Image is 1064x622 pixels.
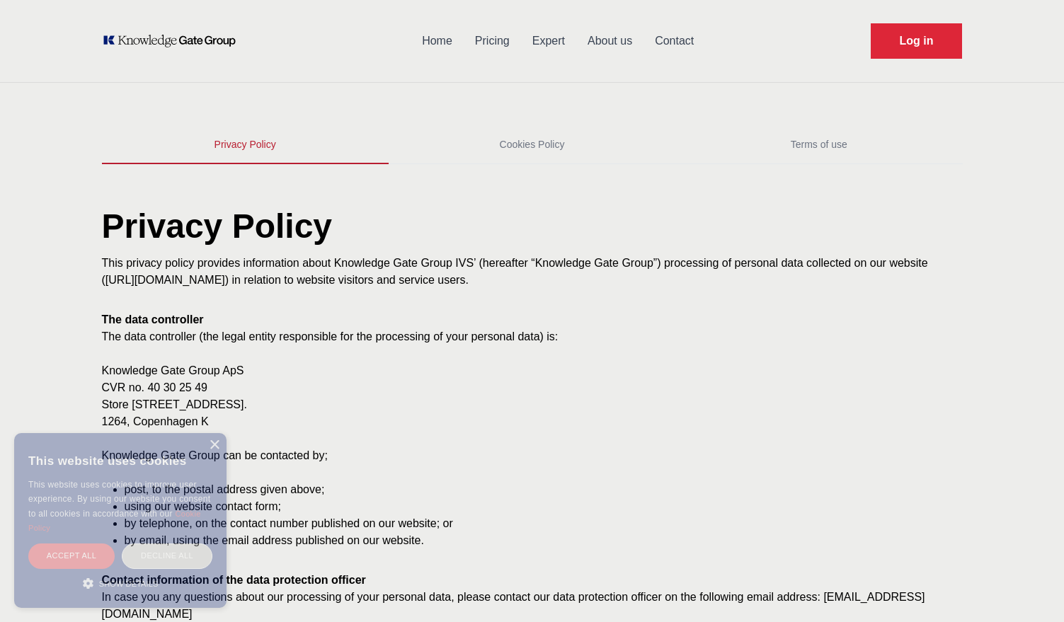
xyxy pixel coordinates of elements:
h1: Privacy Policy [102,209,963,255]
span: This website uses cookies to improve user experience. By using our website you consent to all coo... [28,480,210,519]
div: Show details [28,576,212,590]
p: Store [STREET_ADDRESS]. [102,396,963,413]
a: Contact [643,23,705,59]
a: Cookies Policy [389,126,675,164]
div: Close [209,440,219,451]
li: using our website contact form; [125,498,963,515]
a: About us [576,23,643,59]
a: Privacy Policy [102,126,389,164]
a: KOL Knowledge Platform: Talk to Key External Experts (KEE) [102,34,246,48]
a: Cookie Policy [28,509,201,532]
a: Home [411,23,464,59]
p: CVR no. 40 30 25 49 [102,379,963,396]
a: Terms of use [675,126,962,164]
h2: Contact information of the data protection officer [102,572,963,589]
li: post, to the postal address given above; [125,481,963,498]
p: Knowledge Gate Group ApS [102,362,963,379]
li: by email, using the email address published on our website. [125,532,963,549]
p: This privacy policy provides information about Knowledge Gate Group IVS’ (hereafter “Knowledge Ga... [102,255,963,289]
h2: The data controller [102,311,963,328]
a: Pricing [464,23,521,59]
a: Request Demo [871,23,963,59]
p: The data controller (the legal entity responsible for the processing of your personal data) is: [102,328,963,345]
div: This website uses cookies [28,444,212,478]
div: Decline all [122,543,212,568]
span: Show details [99,580,159,588]
p: Knowledge Gate Group can be contacted by; [102,447,963,464]
p: 1264, Copenhagen K [102,413,963,430]
div: Accept all [28,543,115,568]
li: by telephone, on the contact number published on our website; or [125,515,963,532]
a: Expert [521,23,576,59]
div: Tabs [102,126,963,164]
